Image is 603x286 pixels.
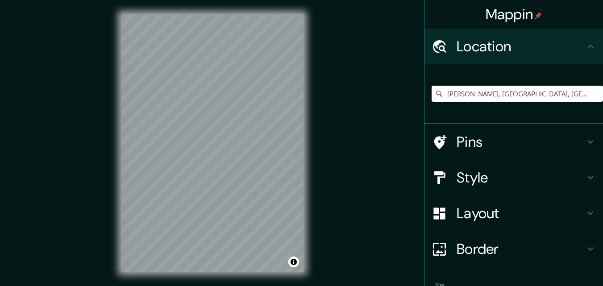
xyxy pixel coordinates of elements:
[424,160,603,195] div: Style
[424,29,603,64] div: Location
[457,169,585,187] h4: Style
[524,251,593,276] iframe: Help widget launcher
[457,240,585,258] h4: Border
[432,86,603,102] input: Pick your city or area
[121,14,304,272] canvas: Map
[457,204,585,222] h4: Layout
[288,257,299,267] button: Toggle attribution
[424,231,603,267] div: Border
[457,133,585,151] h4: Pins
[424,124,603,160] div: Pins
[486,5,542,23] h4: Mappin
[535,12,542,19] img: pin-icon.png
[424,195,603,231] div: Layout
[457,37,585,55] h4: Location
